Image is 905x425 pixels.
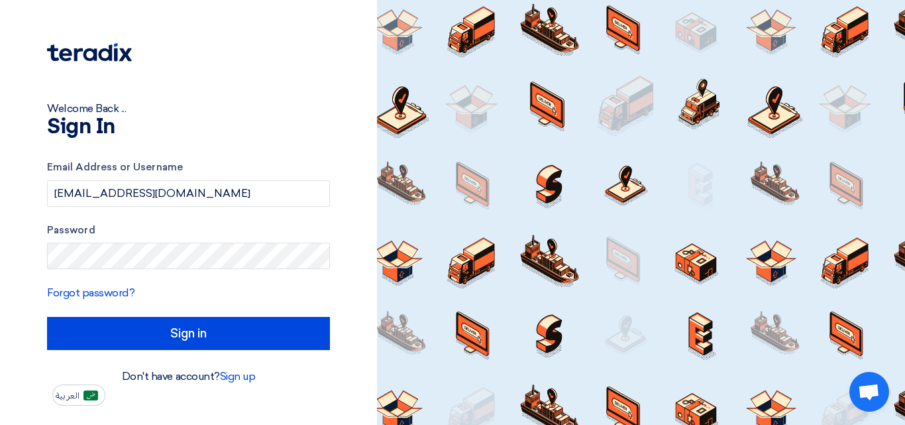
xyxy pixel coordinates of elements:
a: Forgot password? [47,286,134,299]
input: Enter your business email or username [47,180,330,207]
a: Open chat [849,372,889,412]
button: العربية [52,385,105,406]
input: Sign in [47,317,330,350]
div: Welcome Back ... [47,101,330,117]
span: العربية [56,391,80,400]
img: ar-AR.png [83,391,98,400]
a: Sign up [220,370,256,383]
div: Don't have account? [47,369,330,385]
h1: Sign In [47,117,330,138]
label: Password [47,223,330,238]
label: Email Address or Username [47,160,330,175]
img: Teradix logo [47,43,132,62]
